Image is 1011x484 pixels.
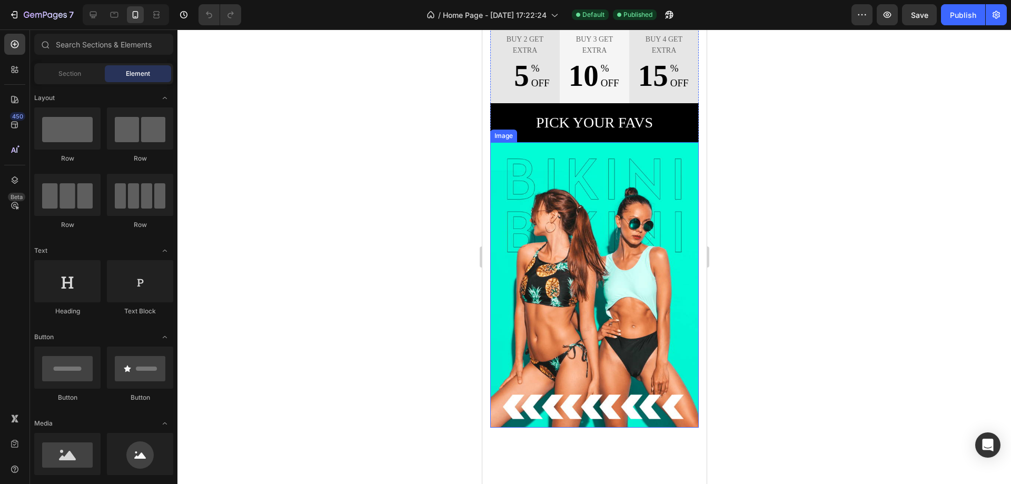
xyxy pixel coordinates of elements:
[156,415,173,432] span: Toggle open
[582,10,604,19] span: Default
[126,69,150,78] span: Element
[8,193,25,201] div: Beta
[58,69,81,78] span: Section
[438,9,441,21] span: /
[34,93,55,103] span: Layout
[975,432,1000,458] div: Open Intercom Messenger
[156,90,173,106] span: Toggle open
[156,242,173,259] span: Toggle open
[443,9,547,21] span: Home Page - [DATE] 17:22:24
[34,419,53,428] span: Media
[34,34,173,55] input: Search Sections & Elements
[623,10,652,19] span: Published
[34,154,101,163] div: Row
[911,11,928,19] span: Save
[34,246,47,255] span: Text
[107,307,173,316] div: Text Block
[34,220,101,230] div: Row
[4,4,78,25] button: 7
[156,329,173,345] span: Toggle open
[34,393,101,402] div: Button
[107,220,173,230] div: Row
[941,4,985,25] button: Publish
[107,393,173,402] div: Button
[69,8,74,21] p: 7
[34,307,101,316] div: Heading
[950,9,976,21] div: Publish
[199,4,241,25] div: Undo/Redo
[482,29,707,484] iframe: Design area
[902,4,937,25] button: Save
[107,154,173,163] div: Row
[10,112,25,121] div: 450
[34,332,54,342] span: Button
